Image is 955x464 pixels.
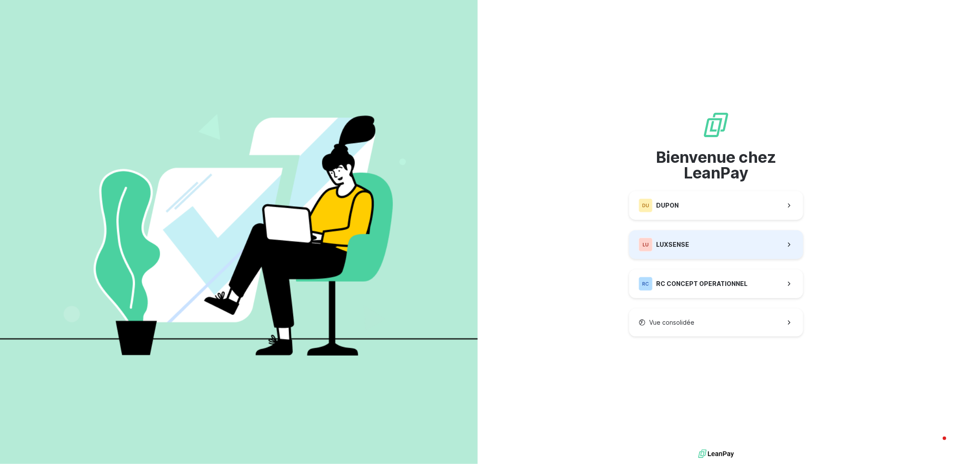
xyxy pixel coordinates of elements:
[639,238,653,252] div: LU
[629,191,803,220] button: DUDUPON
[656,240,689,249] span: LUXSENSE
[629,269,803,298] button: RCRC CONCEPT OPERATIONNEL
[629,149,803,181] span: Bienvenue chez LeanPay
[629,230,803,259] button: LULUXSENSE
[649,318,694,327] span: Vue consolidée
[656,279,747,288] span: RC CONCEPT OPERATIONNEL
[656,201,679,210] span: DUPON
[629,309,803,336] button: Vue consolidée
[702,111,730,139] img: logo sigle
[639,277,653,291] div: RC
[639,198,653,212] div: DU
[698,447,734,461] img: logo
[925,434,946,455] iframe: Intercom live chat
